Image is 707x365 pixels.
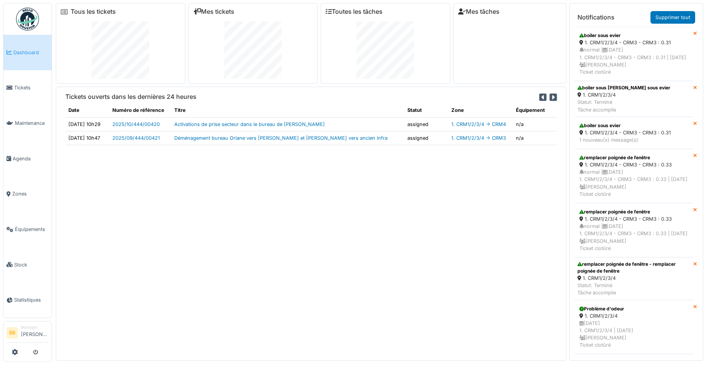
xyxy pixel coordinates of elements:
a: boiler sous evier 1. CRM1/2/3/4 - CRM3 - CRM3 : 0.31 normal |[DATE]1. CRM1/2/3/4 - CRM3 - CRM3 : ... [574,27,693,81]
th: Zone [448,103,513,117]
a: 1. CRM1/2/3/4 -> CRM3 [451,135,506,141]
h6: Tickets ouverts dans les dernières 24 heures [65,93,196,100]
div: 1. CRM1/2/3/4 [579,312,688,320]
div: boiler sous evier [579,32,688,39]
th: Statut [404,103,448,117]
div: [DATE] 1. CRM1/2/3/4 | [DATE] [PERSON_NAME] Ticket clotûré [579,320,688,349]
td: assigned [404,131,448,145]
span: Dashboard [13,49,49,56]
div: Statut: Terminé Tâche accomplie [577,99,670,113]
div: normal | [DATE] 1. CRM1/2/3/4 - CRM3 - CRM3 : 0.31 | [DATE] [PERSON_NAME] Ticket clotûré [579,46,688,76]
a: 1. CRM1/2/3/4 -> CRM4 [451,121,506,127]
a: Équipements [3,212,52,247]
li: BB [6,327,18,339]
td: [DATE] 10h47 [65,131,109,145]
div: 1. CRM1/2/3/4 - CRM3 - CRM3 : 0.31 [579,129,688,136]
a: Tickets [3,70,52,106]
div: 1. CRM1/2/3/4 [577,275,690,282]
span: Équipements [15,226,49,233]
a: Mes tâches [458,8,499,15]
td: assigned [404,117,448,131]
a: Agenda [3,141,52,176]
div: remplacer poignée de fenêtre [579,208,688,215]
div: Statut: Terminé Tâche accomplie [577,282,690,296]
a: Mes tickets [193,8,234,15]
a: Zones [3,176,52,212]
th: Équipement [513,103,557,117]
a: Statistiques [3,283,52,318]
th: Numéro de référence [109,103,171,117]
span: Maintenance [15,120,49,127]
a: remplacer poignée de fenêtre 1. CRM1/2/3/4 - CRM3 - CRM3 : 0.33 normal |[DATE]1. CRM1/2/3/4 - CRM... [574,149,693,203]
a: boiler sous evier 1. CRM1/2/3/4 - CRM3 - CRM3 : 0.31 1 nouveau(x) message(s) [574,117,693,149]
td: [DATE] 10h29 [65,117,109,131]
div: Manager [21,325,49,330]
div: 1. CRM1/2/3/4 [577,91,670,99]
div: 1. CRM1/2/3/4 - CRM3 - CRM3 : 0.31 [579,39,688,46]
div: normal | [DATE] 1. CRM1/2/3/4 - CRM3 - CRM3 : 0.33 | [DATE] [PERSON_NAME] Ticket clotûré [579,168,688,198]
a: Supprimer tout [650,11,695,24]
div: boiler sous evier [579,122,688,129]
div: 1. CRM1/2/3/4 - CRM3 - CRM3 : 0.33 [579,215,688,223]
th: Titre [171,103,405,117]
a: BB Manager[PERSON_NAME] [6,325,49,343]
div: normal | [DATE] 1. CRM1/2/3/4 - CRM3 - CRM3 : 0.33 | [DATE] [PERSON_NAME] Ticket clotûré [579,223,688,252]
span: Tickets [14,84,49,91]
li: [PERSON_NAME] [21,325,49,341]
a: boiler sous [PERSON_NAME] sous evier 1. CRM1/2/3/4 Statut: TerminéTâche accomplie [574,81,693,117]
a: Stock [3,247,52,283]
div: remplacer poignée de fenêtre - remplacer poignée de fenêtre [577,261,690,275]
a: Tous les tickets [71,8,116,15]
span: Zones [12,190,49,197]
div: Problème d'odeur [579,305,688,312]
div: remplacer poignée de fenêtre [579,154,688,161]
a: remplacer poignée de fenêtre 1. CRM1/2/3/4 - CRM3 - CRM3 : 0.33 normal |[DATE]1. CRM1/2/3/4 - CRM... [574,203,693,257]
a: 2025/10/444/00420 [112,121,160,127]
a: 2025/09/444/00421 [112,135,160,141]
a: Dashboard [3,35,52,70]
img: Badge_color-CXgf-gQk.svg [16,8,39,31]
a: Problème d'odeur 1. CRM1/2/3/4 [DATE]1. CRM1/2/3/4 | [DATE] [PERSON_NAME]Ticket clotûré [574,300,693,354]
span: Agenda [13,155,49,162]
td: n/a [513,131,557,145]
div: 1. CRM1/2/3/4 - CRM3 - CRM3 : 0.33 [579,161,688,168]
div: 1 nouveau(x) message(s) [579,136,688,144]
h6: Notifications [577,14,615,21]
td: n/a [513,117,557,131]
div: boiler sous [PERSON_NAME] sous evier [577,84,670,91]
span: Statistiques [14,296,49,304]
a: remplacer poignée de fenêtre - remplacer poignée de fenêtre 1. CRM1/2/3/4 Statut: TerminéTâche ac... [574,257,693,300]
a: Maintenance [3,105,52,141]
th: Date [65,103,109,117]
a: Toutes les tâches [326,8,383,15]
a: Déménagement bureau Oriane vers [PERSON_NAME] et [PERSON_NAME] vers ancien infra [174,135,388,141]
a: Activations de prise secteur dans le bureau de [PERSON_NAME] [174,121,325,127]
span: Stock [14,261,49,268]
